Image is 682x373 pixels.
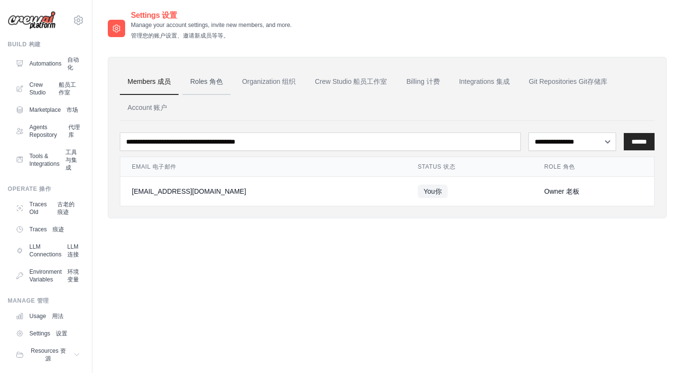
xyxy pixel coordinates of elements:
[544,186,643,196] div: Owner
[234,69,303,95] a: Organization 组织
[209,78,223,85] font: 角色
[59,81,76,96] font: 船员工作室
[12,52,84,75] a: Automations 自动化
[566,187,579,195] font: 老板
[12,264,84,287] a: Environment Variables 环境变量
[12,102,84,118] a: Marketplace 市场
[39,186,51,192] font: 操作
[426,78,440,85] font: 计费
[496,78,510,85] font: 集成
[120,69,179,95] a: Members 成员
[8,40,84,48] div: Build
[120,157,406,177] th: Email
[162,11,177,19] font: 设置
[563,163,575,170] font: 角色
[65,149,77,171] font: 工具与集成
[307,69,395,95] a: Crew Studio 船员工作室
[52,313,64,320] font: 用法
[12,239,84,262] a: LLM Connections LLM连接
[353,78,387,85] font: 船员工作室
[521,69,615,95] a: Git Repositories Git存储库
[12,326,84,341] a: Settings 设置
[443,163,455,170] font: 状态
[45,347,65,362] font: 资源
[120,95,175,121] a: Account 账户
[12,145,84,175] a: Tools & Integrations 工具与集成
[399,69,447,95] a: Billing 计费
[406,157,533,177] th: Status
[12,120,84,143] a: Agents Repository 代理库
[12,343,84,366] button: Resources 资源
[12,308,84,324] a: Usage 用法
[451,69,517,95] a: Integrations 集成
[8,185,84,193] div: Operate
[435,187,442,195] font: 你
[418,185,448,198] span: You
[12,197,84,220] a: Traces Old 古老的痕迹
[67,56,79,71] font: 自动化
[157,78,171,85] font: 成员
[153,163,177,170] font: 电子邮件
[154,104,167,111] font: 账户
[131,10,292,21] h2: Settings
[29,41,41,48] font: 构建
[66,107,78,113] font: 市场
[131,21,292,40] p: Manage your account settings, invite new members, and more.
[579,78,607,85] font: Git存储库
[12,222,84,237] a: Traces 痕迹
[8,11,56,30] img: Logo
[533,157,654,177] th: Role
[57,201,75,215] font: 古老的痕迹
[12,77,84,100] a: Crew Studio 船员工作室
[132,186,395,196] div: [EMAIL_ADDRESS][DOMAIN_NAME]
[56,330,67,337] font: 设置
[68,124,80,138] font: 代理库
[282,78,296,85] font: 组织
[29,347,67,362] span: Resources
[8,297,84,305] div: Manage
[182,69,231,95] a: Roles 角色
[52,226,64,233] font: 痕迹
[67,268,79,283] font: 环境变量
[67,243,79,258] font: LLM连接
[37,297,49,304] font: 管理
[131,32,292,40] font: 管理您的账户设置、邀请新成员等等。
